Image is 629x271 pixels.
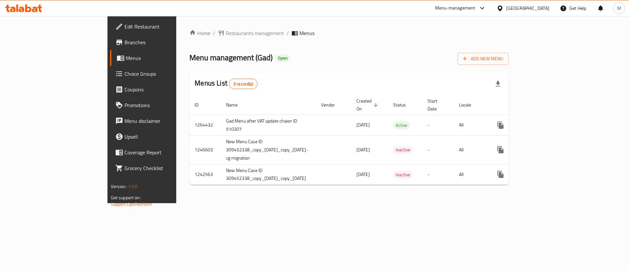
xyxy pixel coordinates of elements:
td: - [422,135,454,164]
th: Actions [487,95,561,115]
td: - [422,164,454,185]
a: Coupons [110,82,213,97]
a: Branches [110,34,213,50]
a: Restaurants management [218,29,284,37]
a: Support.OpsPlatform [111,200,152,208]
span: Start Date [428,97,446,113]
div: Total records count [229,79,257,89]
span: Status [393,101,414,109]
div: Active [393,121,410,129]
span: Created On [356,97,380,113]
td: All [454,135,487,164]
nav: breadcrumb [189,29,508,37]
a: Coverage Report [110,145,213,160]
button: more [493,166,508,182]
a: Edit Restaurant [110,19,213,34]
span: Name [226,101,246,109]
button: Change Status [508,166,524,182]
button: Change Status [508,142,524,158]
span: Edit Restaurant [124,23,207,30]
span: ID [195,101,207,109]
div: Menu-management [435,4,475,12]
span: [DATE] [356,145,370,154]
td: New Menu Case ID 309452338_copy_[DATE]_copy_[DATE]-cg migration [221,135,316,164]
a: Promotions [110,97,213,113]
table: enhanced table [189,95,561,185]
span: Coverage Report [124,148,207,156]
a: Choice Groups [110,66,213,82]
div: Export file [490,76,506,92]
a: Menus [110,50,213,66]
span: Menu disclaimer [124,117,207,125]
span: Menu management ( Gad ) [189,50,273,65]
td: New Menu Case ID 309452338_copy_[DATE]_copy_[DATE] [221,164,316,185]
span: Choice Groups [124,70,207,78]
span: M [617,5,621,12]
span: [DATE] [356,121,370,129]
td: All [454,115,487,135]
span: Menus [126,54,207,62]
span: Branches [124,38,207,46]
span: Restaurants management [226,29,284,37]
li: / [287,29,289,37]
span: [DATE] [356,170,370,179]
span: Inactive [393,171,413,179]
span: Active [393,122,410,129]
span: Locale [459,101,480,109]
div: [GEOGRAPHIC_DATA] [506,5,549,12]
button: more [493,142,508,158]
span: Grocery Checklist [124,164,207,172]
span: Promotions [124,101,207,109]
div: Open [275,54,290,62]
span: 3 record(s) [229,81,257,87]
button: Change Status [508,117,524,133]
li: / [213,29,215,37]
span: 1.0.0 [128,182,138,191]
td: - [422,115,454,135]
a: Grocery Checklist [110,160,213,176]
a: Menu disclaimer [110,113,213,129]
span: Upsell [124,133,207,141]
h2: Menus List [195,78,257,89]
button: more [493,117,508,133]
span: Menus [299,29,314,37]
span: Coupons [124,86,207,93]
span: Get support on: [111,193,141,202]
span: Add New Menu [463,55,503,63]
span: Inactive [393,146,413,154]
td: All [454,164,487,185]
td: Gad Menu after VAT update chaion ID 510307 [221,115,316,135]
button: Add New Menu [458,53,508,65]
span: Vendor [321,101,343,109]
span: Version: [111,182,127,191]
a: Upsell [110,129,213,145]
span: Open [275,55,290,61]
